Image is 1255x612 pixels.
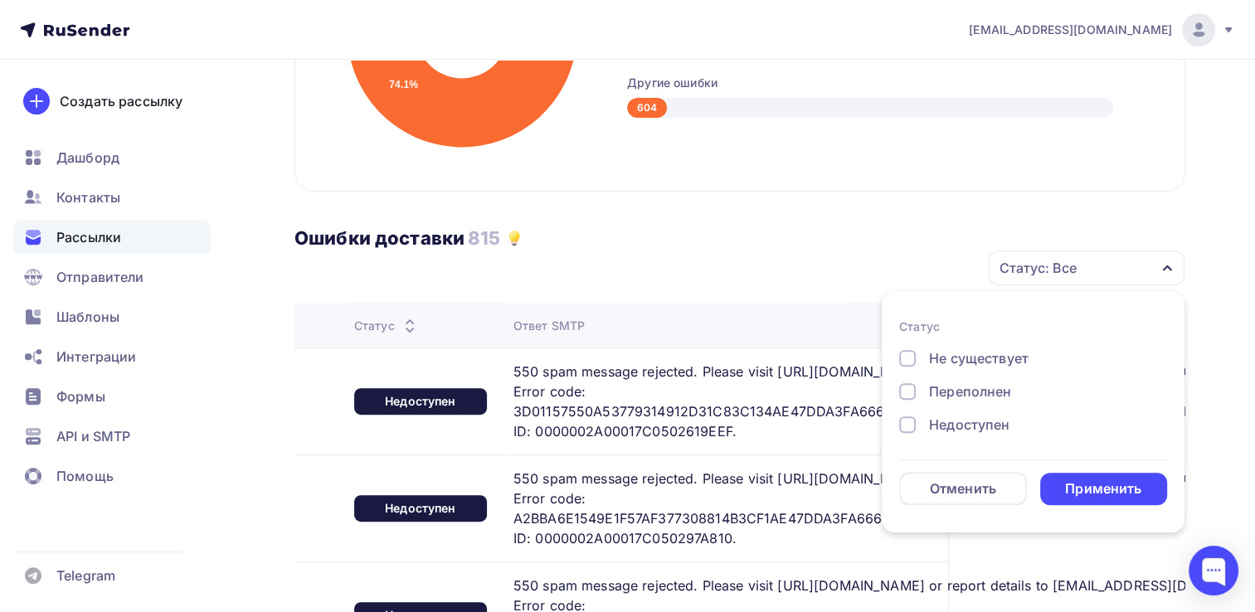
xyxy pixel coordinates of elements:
[513,318,585,334] div: Ответ SMTP
[969,13,1235,46] a: [EMAIL_ADDRESS][DOMAIN_NAME]
[468,226,500,250] h3: 815
[56,227,121,247] span: Рассылки
[969,22,1172,38] span: [EMAIL_ADDRESS][DOMAIN_NAME]
[13,300,211,333] a: Шаблоны
[294,226,465,250] h3: Ошибки доставки
[899,318,940,335] div: Статус
[929,415,1009,435] div: Недоступен
[60,91,182,111] div: Создать рассылку
[13,380,211,413] a: Формы
[929,348,1029,368] div: Не существует
[627,98,667,118] div: 604
[13,141,211,174] a: Дашборд
[56,566,115,585] span: Telegram
[354,388,487,415] div: Недоступен
[56,307,119,327] span: Шаблоны
[13,181,211,214] a: Контакты
[13,260,211,294] a: Отправители
[627,75,1151,91] div: Другие ошибки
[13,221,211,254] a: Рассылки
[56,267,144,287] span: Отправители
[354,318,420,334] div: Статус
[882,291,1184,532] ul: Статус: Все
[56,347,136,367] span: Интеграции
[1065,479,1141,498] div: Применить
[56,466,114,486] span: Помощь
[930,478,996,498] div: Отменить
[56,386,105,406] span: Формы
[1000,258,1077,278] div: Статус: Все
[56,148,119,168] span: Дашборд
[56,426,130,446] span: API и SMTP
[929,381,1011,401] div: Переполнен
[354,495,487,522] div: Недоступен
[56,187,120,207] span: Контакты
[988,250,1185,286] button: Статус: Все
